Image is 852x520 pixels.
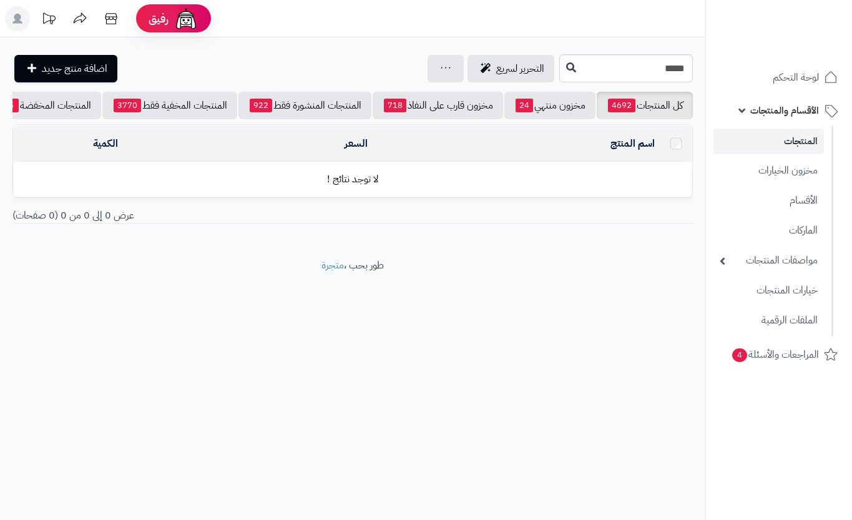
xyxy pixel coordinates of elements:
[713,217,824,244] a: الماركات
[504,92,595,119] a: مخزون منتهي24
[321,258,344,273] a: متجرة
[610,136,655,151] a: اسم المنتج
[42,61,107,76] span: اضافة منتج جديد
[713,157,824,184] a: مخزون الخيارات
[373,92,503,119] a: مخزون قارب على النفاذ718
[149,11,169,26] span: رفيق
[384,99,406,112] span: 718
[468,55,554,82] a: التحرير لسريع
[713,187,824,214] a: الأقسام
[345,136,368,151] a: السعر
[250,99,272,112] span: 922
[3,208,353,223] div: عرض 0 إلى 0 من 0 (0 صفحات)
[13,162,692,197] td: لا توجد نتائج !
[713,277,824,304] a: خيارات المنتجات
[33,6,64,34] a: تحديثات المنصة
[597,92,693,119] a: كل المنتجات4692
[102,92,237,119] a: المنتجات المخفية فقط3770
[496,61,544,76] span: التحرير لسريع
[238,92,371,119] a: المنتجات المنشورة فقط922
[713,129,824,154] a: المنتجات
[14,55,117,82] a: اضافة منتج جديد
[732,348,747,362] span: 4
[767,31,840,57] img: logo-2.png
[713,307,824,334] a: الملفات الرقمية
[713,340,845,370] a: المراجعات والأسئلة4
[608,99,635,112] span: 4692
[93,136,118,151] a: الكمية
[773,69,819,86] span: لوحة التحكم
[713,247,824,274] a: مواصفات المنتجات
[731,346,819,363] span: المراجعات والأسئلة
[114,99,141,112] span: 3770
[750,102,819,119] span: الأقسام والمنتجات
[516,99,533,112] span: 24
[713,62,845,92] a: لوحة التحكم
[174,6,198,31] img: ai-face.png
